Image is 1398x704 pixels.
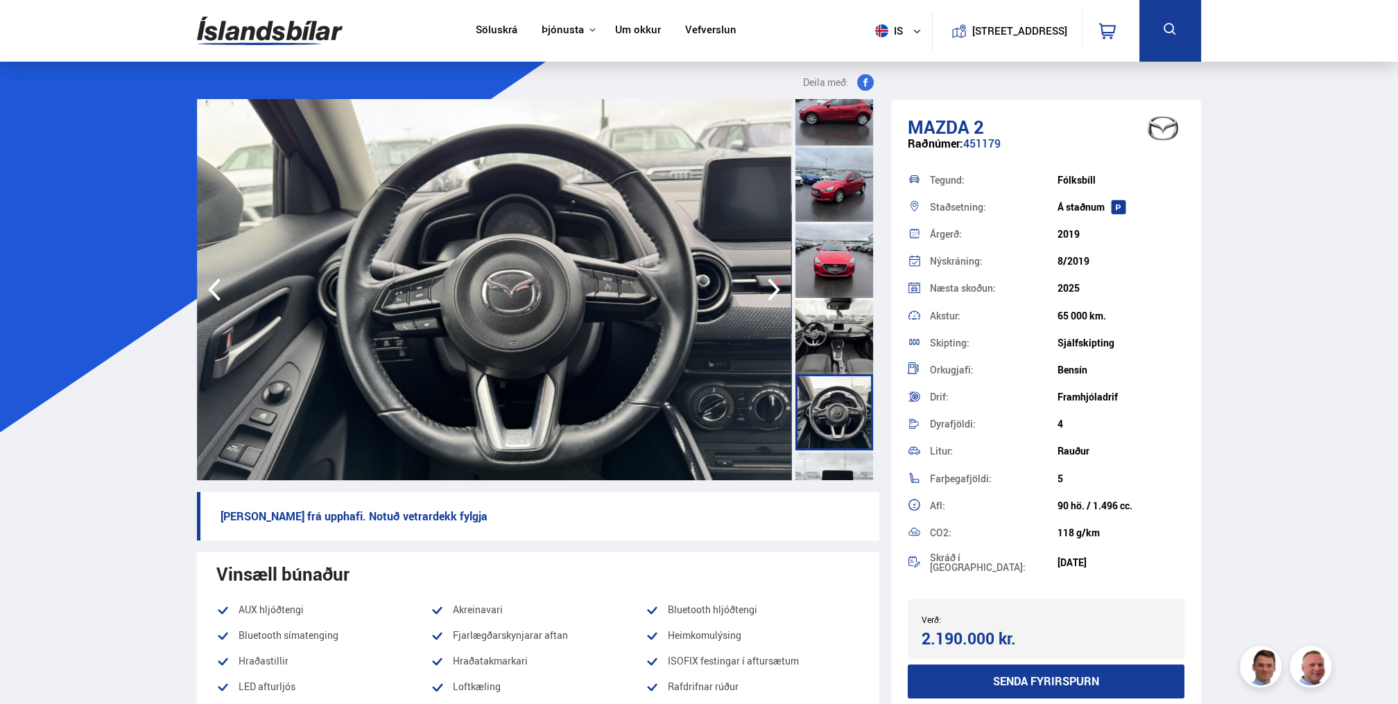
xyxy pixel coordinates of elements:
[197,8,343,53] img: G0Ugv5HjCgRt.svg
[1058,175,1184,186] div: Fólksbíll
[431,627,645,644] li: Fjarlægðarskynjarar aftan
[615,24,661,38] a: Um okkur
[930,175,1057,185] div: Tegund:
[930,446,1057,456] div: Litur:
[930,311,1057,321] div: Akstur:
[1058,310,1184,322] div: 65 000 km.
[646,601,860,618] li: Bluetooth hljóðtengi
[922,629,1042,648] div: 2.190.000 kr.
[803,74,849,91] span: Deila með:
[875,24,888,37] img: svg+xml;base64,PHN2ZyB4bWxucz0iaHR0cDovL3d3dy53My5vcmcvMjAwMC9zdmciIHdpZHRoPSI1MTIiIGhlaWdodD0iNT...
[685,24,736,38] a: Vefverslun
[431,653,645,669] li: Hraðatakmarkari
[930,229,1057,239] div: Árgerð:
[930,256,1057,266] div: Nýskráning:
[930,474,1057,484] div: Farþegafjöldi:
[870,24,904,37] span: is
[1058,229,1184,240] div: 2019
[1058,337,1184,349] div: Sjálfskipting
[646,678,860,695] li: Rafdrifnar rúður
[870,10,932,51] button: is
[930,338,1057,348] div: Skipting:
[908,137,1184,164] div: 451179
[1058,364,1184,376] div: Bensín
[542,24,584,37] button: Þjónusta
[930,501,1057,511] div: Afl:
[930,392,1057,402] div: Drif:
[1058,557,1184,568] div: [DATE]
[1058,500,1184,511] div: 90 hö. / 1.496 cc.
[930,365,1057,375] div: Orkugjafi:
[930,202,1057,212] div: Staðsetning:
[1058,202,1184,213] div: Á staðnum
[1058,473,1184,484] div: 5
[197,99,791,480] img: 3478160.jpeg
[908,665,1184,698] button: Senda fyrirspurn
[930,553,1057,572] div: Skráð í [GEOGRAPHIC_DATA]:
[646,627,860,644] li: Heimkomulýsing
[797,74,879,91] button: Deila með:
[940,11,1075,51] a: [STREET_ADDRESS]
[1058,283,1184,294] div: 2025
[1242,648,1284,689] img: FbJEzSuNWCJXmdc-.webp
[1058,391,1184,403] div: Framhjóladrif
[431,678,645,695] li: Loftkæling
[216,563,860,584] div: Vinsæll búnaður
[216,627,431,644] li: Bluetooth símatenging
[908,114,969,139] span: Mazda
[11,6,53,47] button: Open LiveChat chat widget
[1058,256,1184,267] div: 8/2019
[1058,446,1184,457] div: Rauður
[431,601,645,618] li: Akreinavari
[646,653,860,669] li: ISOFIX festingar í aftursætum
[476,24,517,38] a: Söluskrá
[791,99,1386,480] img: 3478163.jpeg
[197,492,879,540] p: [PERSON_NAME] frá upphafi. Notuð vetrardekk fylgja
[216,678,431,695] li: LED afturljós
[908,136,963,151] span: Raðnúmer:
[216,601,431,618] li: AUX hljóðtengi
[216,653,431,669] li: Hraðastillir
[930,419,1057,429] div: Dyrafjöldi:
[977,25,1062,37] button: [STREET_ADDRESS]
[1058,527,1184,538] div: 118 g/km
[930,528,1057,538] div: CO2:
[1058,419,1184,430] div: 4
[1292,648,1334,689] img: siFngHWaQ9KaOqBr.png
[930,283,1057,293] div: Næsta skoðun:
[922,615,1046,624] div: Verð:
[1135,107,1191,150] img: brand logo
[974,114,984,139] span: 2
